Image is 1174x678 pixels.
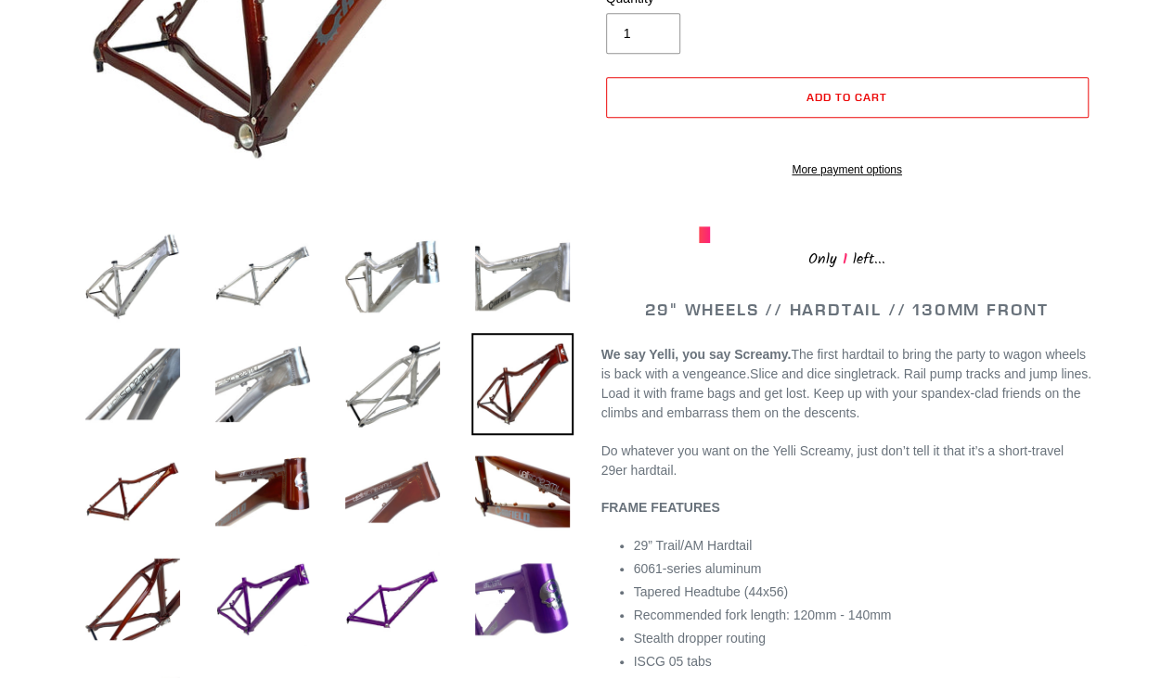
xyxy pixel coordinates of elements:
[471,225,574,327] img: Load image into Gallery viewer, YELLI SCREAMY - Frame Only
[212,441,314,543] img: Load image into Gallery viewer, YELLI SCREAMY - Frame Only
[601,347,1086,381] span: The first hardtail to bring the party to wagon wheels is back with a vengeance.
[342,225,444,327] img: Load image into Gallery viewer, YELLI SCREAMY - Frame Only
[212,333,314,435] img: Load image into Gallery viewer, YELLI SCREAMY - Frame Only
[837,248,853,271] span: 1
[806,90,887,104] span: Add to cart
[601,443,1064,478] span: Do whatever you want on the Yelli Screamy, just don’t tell it that it’s a short-travel 29er hardt...
[606,161,1089,178] a: More payment options
[634,608,892,622] span: Recommended fork length: 120mm - 140mm
[601,345,1093,423] p: Slice and dice singletrack. Rail pump tracks and jump lines. Load it with frame bags and get lost...
[645,299,1049,320] span: 29" WHEELS // HARDTAIL // 130MM FRONT
[342,548,444,650] img: Load image into Gallery viewer, YELLI SCREAMY - Frame Only
[699,243,996,272] div: Only left...
[601,347,792,362] b: We say Yelli, you say Screamy.
[634,538,753,553] span: 29” Trail/AM Hardtail
[342,441,444,543] img: Load image into Gallery viewer, YELLI SCREAMY - Frame Only
[82,333,184,435] img: Load image into Gallery viewer, YELLI SCREAMY - Frame Only
[634,631,766,646] span: Stealth dropper routing
[212,225,314,327] img: Load image into Gallery viewer, YELLI SCREAMY - Frame Only
[471,333,574,435] img: Load image into Gallery viewer, YELLI SCREAMY - Frame Only
[606,77,1089,118] button: Add to cart
[82,548,184,650] img: Load image into Gallery viewer, YELLI SCREAMY - Frame Only
[82,225,184,327] img: Load image into Gallery viewer, YELLI SCREAMY - Frame Only
[471,548,574,650] img: Load image into Gallery viewer, YELLI SCREAMY - Frame Only
[634,584,789,599] span: Tapered Headtube (44x56)
[634,654,712,669] span: ISCG 05 tabs
[212,548,314,650] img: Load image into Gallery viewer, YELLI SCREAMY - Frame Only
[82,441,184,543] img: Load image into Gallery viewer, YELLI SCREAMY - Frame Only
[601,500,720,515] b: FRAME FEATURES
[342,333,444,435] img: Load image into Gallery viewer, YELLI SCREAMY - Frame Only
[634,561,762,576] span: 6061-series aluminum
[471,441,574,543] img: Load image into Gallery viewer, YELLI SCREAMY - Frame Only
